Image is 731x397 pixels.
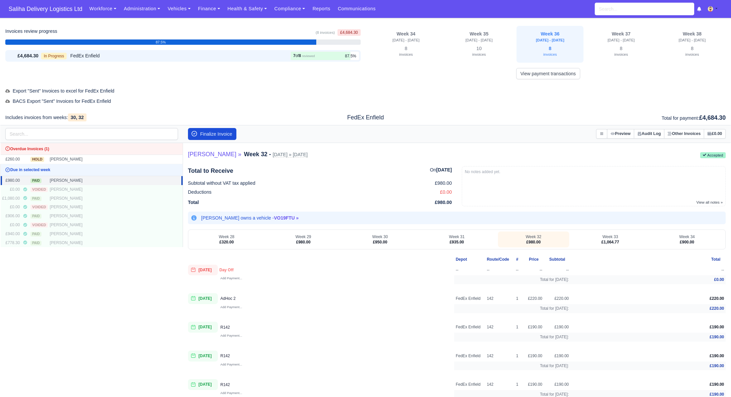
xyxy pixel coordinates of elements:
[299,53,301,58] strong: 8
[244,151,271,158] strong: Week 32 -
[5,39,316,45] div: 87.5%
[188,322,218,333] span: [DATE]
[520,31,579,37] div: Week 36
[220,276,242,280] small: Add Payment...
[663,31,722,37] div: Week 38
[710,335,724,339] span: £190.00
[188,151,241,159] a: [PERSON_NAME] »
[274,215,299,221] a: VO19FTU »
[501,234,567,239] div: Week 32
[523,265,544,276] td: --
[440,188,452,196] span: £0.00
[220,333,242,338] a: Add Payment...
[0,114,244,121] div: Includes invoices from weeks:
[454,255,485,264] th: Depot
[700,152,726,158] small: Accepted
[523,322,544,333] td: £190.00
[271,2,309,15] a: Compliance
[220,305,242,309] small: Add Payment...
[487,113,731,122] div: Total for payment:
[1,155,22,164] td: £260.00
[2,145,181,153] div: Overdue Invoices (1)
[591,44,650,59] div: 8
[685,52,699,56] small: invoices
[220,276,242,280] a: Add Payment...
[511,351,524,362] td: 1
[30,205,48,210] span: voided
[30,178,41,183] span: paid
[50,222,96,228] div: [PERSON_NAME]
[714,277,724,282] span: £0.00
[697,199,723,205] a: View all notes »
[544,322,571,333] td: £190.00
[249,114,482,121] h5: FedEx Enfield
[511,265,524,276] td: --
[436,167,452,172] strong: [DATE]
[2,166,181,174] div: Due in selected week
[316,31,335,34] small: (8 invoices)
[1,194,22,203] td: £1,080.00
[120,2,164,15] a: Administration
[337,29,360,36] span: £4,684.30
[679,38,706,42] small: [DATE] - [DATE]
[1,212,22,221] td: £906.00
[30,196,41,201] span: paid
[540,335,569,339] span: Total for [DATE]:
[86,2,120,15] a: Workforce
[465,169,723,174] div: No notes added yet.
[664,129,704,139] button: Other Invoices
[544,351,571,362] td: £190.00
[634,129,665,139] button: Audit Log
[591,31,650,37] div: Week 37
[5,99,111,104] span: BACS Export "Sent" Invoices for FedEx Enfield
[544,255,571,264] th: Subtotal
[614,52,628,56] small: invoices
[393,38,420,42] small: [DATE] - [DATE]
[663,44,722,59] div: 8
[704,129,726,139] button: £0.00
[450,240,464,244] span: £935.00
[523,379,544,390] td: £190.00
[50,213,96,219] div: [PERSON_NAME]
[194,2,224,15] a: Finance
[710,325,724,329] span: £190.00
[1,185,22,194] td: £0.00
[1,221,22,230] td: £0.00
[50,187,96,192] div: [PERSON_NAME]
[454,351,485,362] td: FedEx Enfield
[450,44,509,59] div: 10
[5,88,114,94] span: Export "Sent" Invoices to excel for FedEx Enfield
[220,304,242,309] a: Add Payment...
[680,240,694,244] span: £900.00
[523,351,544,362] td: £190.00
[293,53,296,58] strong: 7
[577,234,643,239] div: Week 33
[607,129,634,139] button: Preview
[465,38,493,42] small: [DATE] - [DATE]
[5,2,86,16] span: Saliha Delivery Logistics Ltd
[536,38,564,42] small: [DATE] - [DATE]
[485,351,511,362] td: 142
[50,178,96,183] div: [PERSON_NAME]
[454,265,485,276] td: --
[7,52,38,60] div: £4,684.30
[454,379,485,390] td: FedEx Enfield
[485,322,511,333] td: 142
[540,364,569,368] span: Total for [DATE]:
[601,240,619,244] span: £1,064.77
[30,223,48,228] span: voided
[523,293,544,304] td: £220.00
[511,255,524,264] th: #
[435,199,452,206] span: £980.00
[424,234,490,239] div: Week 31
[41,53,67,59] span: In Progress
[201,215,299,221] div: [PERSON_NAME] owns a vehicle -
[188,379,218,390] span: [DATE]
[220,382,233,387] div: R142
[571,265,726,276] td: --
[164,2,194,15] a: Vehicles
[485,293,511,304] td: 142
[698,365,731,397] iframe: Chat Widget
[1,238,22,247] td: £778.30
[710,296,724,301] span: £220.00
